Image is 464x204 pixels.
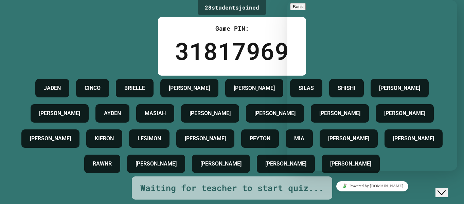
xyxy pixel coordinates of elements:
div: Game PIN: [175,24,289,33]
h4: [PERSON_NAME] [200,160,242,168]
h4: [PERSON_NAME] [265,160,306,168]
iframe: chat widget [287,0,457,171]
iframe: chat widget [435,177,457,197]
h4: [PERSON_NAME] [185,135,226,143]
h4: [PERSON_NAME] [136,160,177,168]
h4: [PERSON_NAME] [169,84,210,92]
h4: [PERSON_NAME] [30,135,71,143]
iframe: chat widget [287,178,457,194]
h4: RAWNR [93,160,112,168]
h4: MASIAH [145,109,166,117]
h4: CINCO [85,84,101,92]
h4: BRIELLE [124,84,145,92]
h4: [PERSON_NAME] [234,84,275,92]
h4: LESIMON [138,135,161,143]
h4: [PERSON_NAME] [39,109,80,117]
h4: JADEN [44,84,61,92]
h4: [PERSON_NAME] [254,109,296,117]
div: Waiting for teacher to start quiz... [140,182,324,194]
div: 31817969 [175,33,289,69]
h4: AYDEN [104,109,121,117]
h4: KIERON [95,135,114,143]
h4: PEYTON [250,135,270,143]
h4: [PERSON_NAME] [190,109,231,117]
